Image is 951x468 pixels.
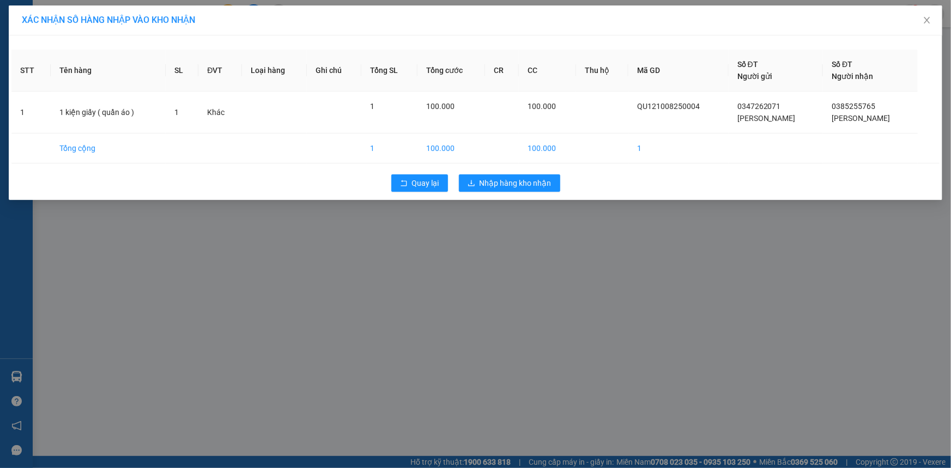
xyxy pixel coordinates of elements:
[51,92,166,133] td: 1 kiện giấy ( quần áo )
[737,60,758,69] span: Số ĐT
[361,133,418,163] td: 1
[923,16,931,25] span: close
[361,50,418,92] th: Tổng SL
[737,72,772,81] span: Người gửi
[370,102,374,111] span: 1
[912,5,942,36] button: Close
[832,60,852,69] span: Số ĐT
[391,174,448,192] button: rollbackQuay lại
[242,50,307,92] th: Loại hàng
[307,50,361,92] th: Ghi chú
[417,133,485,163] td: 100.000
[637,102,700,111] span: QU121008250004
[519,133,576,163] td: 100.000
[519,50,576,92] th: CC
[576,50,628,92] th: Thu hộ
[628,133,729,163] td: 1
[417,50,485,92] th: Tổng cước
[198,92,242,133] td: Khác
[412,177,439,189] span: Quay lại
[737,102,781,111] span: 0347262071
[832,114,890,123] span: [PERSON_NAME]
[459,174,560,192] button: downloadNhập hàng kho nhận
[468,179,475,188] span: download
[832,102,875,111] span: 0385255765
[628,50,729,92] th: Mã GD
[485,50,519,92] th: CR
[528,102,556,111] span: 100.000
[426,102,455,111] span: 100.000
[480,177,552,189] span: Nhập hàng kho nhận
[22,15,195,25] span: XÁC NHẬN SỐ HÀNG NHẬP VÀO KHO NHẬN
[11,50,51,92] th: STT
[198,50,242,92] th: ĐVT
[166,50,198,92] th: SL
[832,72,873,81] span: Người nhận
[174,108,179,117] span: 1
[51,50,166,92] th: Tên hàng
[11,92,51,133] td: 1
[400,179,408,188] span: rollback
[737,114,796,123] span: [PERSON_NAME]
[51,133,166,163] td: Tổng cộng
